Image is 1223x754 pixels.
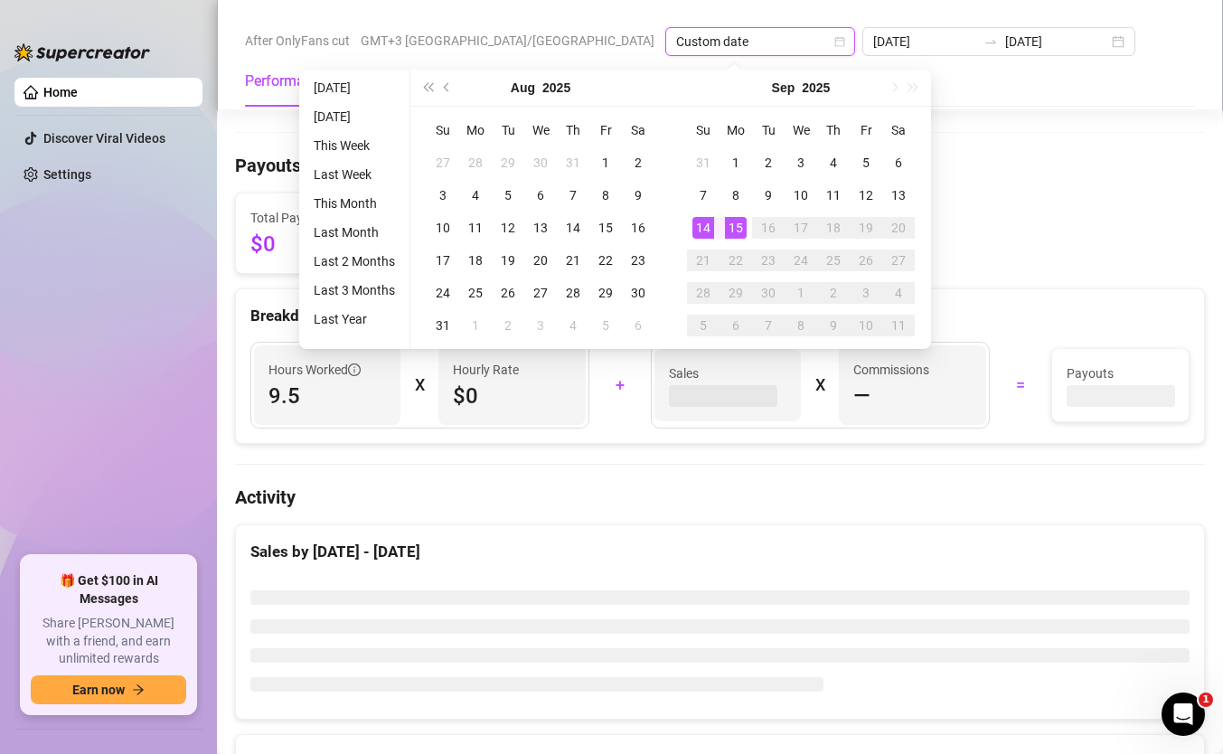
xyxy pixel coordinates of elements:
div: 27 [432,152,454,174]
div: 2 [627,152,649,174]
td: 2025-08-03 [427,179,459,212]
li: [DATE] [306,106,402,127]
div: 28 [692,282,714,304]
th: Mo [720,114,752,146]
td: 2025-08-04 [459,179,492,212]
td: 2025-09-03 [524,309,557,342]
div: 17 [432,250,454,271]
th: We [785,114,817,146]
td: 2025-08-21 [557,244,589,277]
div: 18 [823,217,844,239]
th: Su [427,114,459,146]
td: 2025-10-06 [720,309,752,342]
span: $0 [250,230,533,259]
td: 2025-09-02 [752,146,785,179]
td: 2025-08-18 [459,244,492,277]
div: 24 [790,250,812,271]
div: 12 [855,184,877,206]
span: GMT+3 [GEOGRAPHIC_DATA]/[GEOGRAPHIC_DATA] [361,27,654,54]
div: 2 [823,282,844,304]
div: 20 [888,217,909,239]
td: 2025-09-27 [882,244,915,277]
td: 2025-08-26 [492,277,524,309]
td: 2025-08-01 [589,146,622,179]
td: 2025-09-08 [720,179,752,212]
th: Tu [492,114,524,146]
input: End date [1005,32,1108,52]
td: 2025-09-30 [752,277,785,309]
div: 8 [595,184,616,206]
div: 16 [627,217,649,239]
td: 2025-08-15 [589,212,622,244]
div: 30 [627,282,649,304]
div: 21 [692,250,714,271]
td: 2025-08-20 [524,244,557,277]
td: 2025-08-27 [524,277,557,309]
td: 2025-08-07 [557,179,589,212]
div: 14 [692,217,714,239]
div: 30 [530,152,551,174]
li: Last Month [306,221,402,243]
div: 21 [562,250,584,271]
td: 2025-08-09 [622,179,654,212]
div: 6 [888,152,909,174]
div: 7 [692,184,714,206]
div: Performance Breakdown [245,71,402,92]
div: 4 [465,184,486,206]
a: Settings [43,167,91,182]
td: 2025-09-12 [850,179,882,212]
div: 10 [432,217,454,239]
button: Last year (Control + left) [418,70,437,106]
div: 1 [790,282,812,304]
div: 12 [497,217,519,239]
div: 3 [432,184,454,206]
td: 2025-09-01 [720,146,752,179]
td: 2025-09-05 [850,146,882,179]
button: Choose a year [802,70,830,106]
div: 31 [432,315,454,336]
td: 2025-09-20 [882,212,915,244]
div: 30 [757,282,779,304]
td: 2025-10-05 [687,309,720,342]
div: 28 [562,282,584,304]
div: 5 [497,184,519,206]
div: 9 [823,315,844,336]
div: 25 [465,282,486,304]
div: 27 [530,282,551,304]
td: 2025-08-24 [427,277,459,309]
span: Hours Worked [268,360,361,380]
td: 2025-07-27 [427,146,459,179]
span: Payouts [1067,363,1174,383]
article: Commissions [853,360,929,380]
span: Custom date [676,28,844,55]
article: Hourly Rate [453,360,519,380]
div: 14 [562,217,584,239]
th: Th [557,114,589,146]
td: 2025-10-10 [850,309,882,342]
td: 2025-09-17 [785,212,817,244]
div: 29 [497,152,519,174]
div: 8 [725,184,747,206]
div: 15 [725,217,747,239]
th: We [524,114,557,146]
td: 2025-09-02 [492,309,524,342]
div: 3 [530,315,551,336]
td: 2025-10-11 [882,309,915,342]
div: 3 [790,152,812,174]
iframe: Intercom live chat [1162,693,1205,736]
img: logo-BBDzfeDw.svg [14,43,150,61]
span: 9.5 [268,382,386,410]
td: 2025-08-06 [524,179,557,212]
td: 2025-09-19 [850,212,882,244]
td: 2025-08-16 [622,212,654,244]
td: 2025-08-12 [492,212,524,244]
div: 26 [497,282,519,304]
td: 2025-08-10 [427,212,459,244]
td: 2025-08-19 [492,244,524,277]
div: 5 [855,152,877,174]
li: Last 3 Months [306,279,402,301]
input: Start date [873,32,976,52]
div: X [815,371,824,400]
div: 6 [725,315,747,336]
td: 2025-09-23 [752,244,785,277]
